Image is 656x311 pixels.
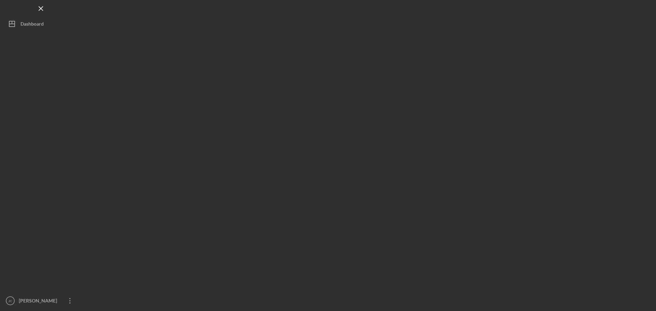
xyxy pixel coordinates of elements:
[8,299,12,303] text: JC
[3,294,79,308] button: JC[PERSON_NAME]
[3,17,79,31] button: Dashboard
[20,17,44,32] div: Dashboard
[17,294,61,309] div: [PERSON_NAME]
